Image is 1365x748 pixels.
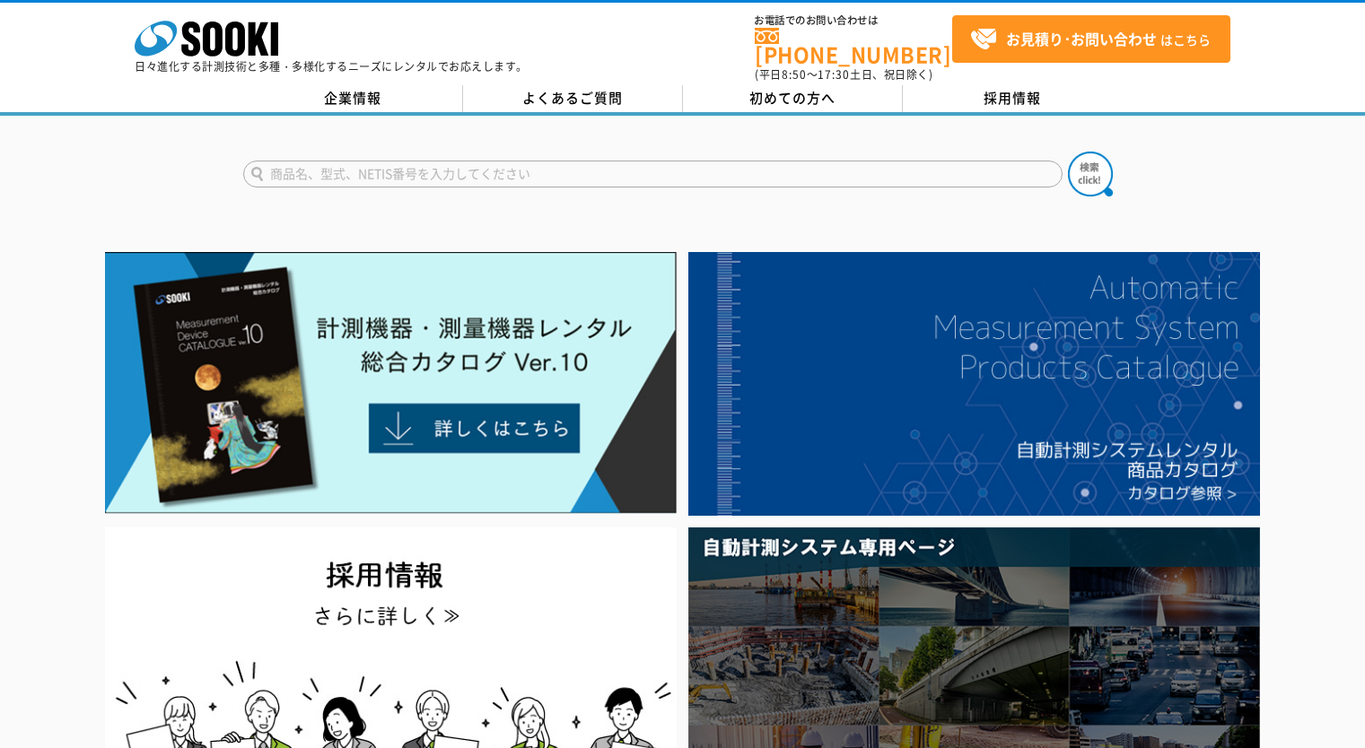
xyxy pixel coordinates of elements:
p: 日々進化する計測技術と多種・多様化するニーズにレンタルでお応えします。 [135,61,528,72]
strong: お見積り･お問い合わせ [1006,28,1157,49]
img: btn_search.png [1068,152,1113,196]
span: 8:50 [782,66,807,83]
a: よくあるご質問 [463,85,683,112]
a: お見積り･お問い合わせはこちら [952,15,1230,63]
a: 初めての方へ [683,85,903,112]
span: (平日 ～ 土日、祝日除く) [755,66,932,83]
a: 採用情報 [903,85,1123,112]
span: 17:30 [818,66,850,83]
img: Catalog Ver10 [105,252,677,514]
a: 企業情報 [243,85,463,112]
span: お電話でのお問い合わせは [755,15,952,26]
span: 初めての方へ [749,88,836,108]
img: 自動計測システムカタログ [688,252,1260,516]
span: はこちら [970,26,1211,53]
input: 商品名、型式、NETIS番号を入力してください [243,161,1063,187]
a: [PHONE_NUMBER] [755,28,952,65]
